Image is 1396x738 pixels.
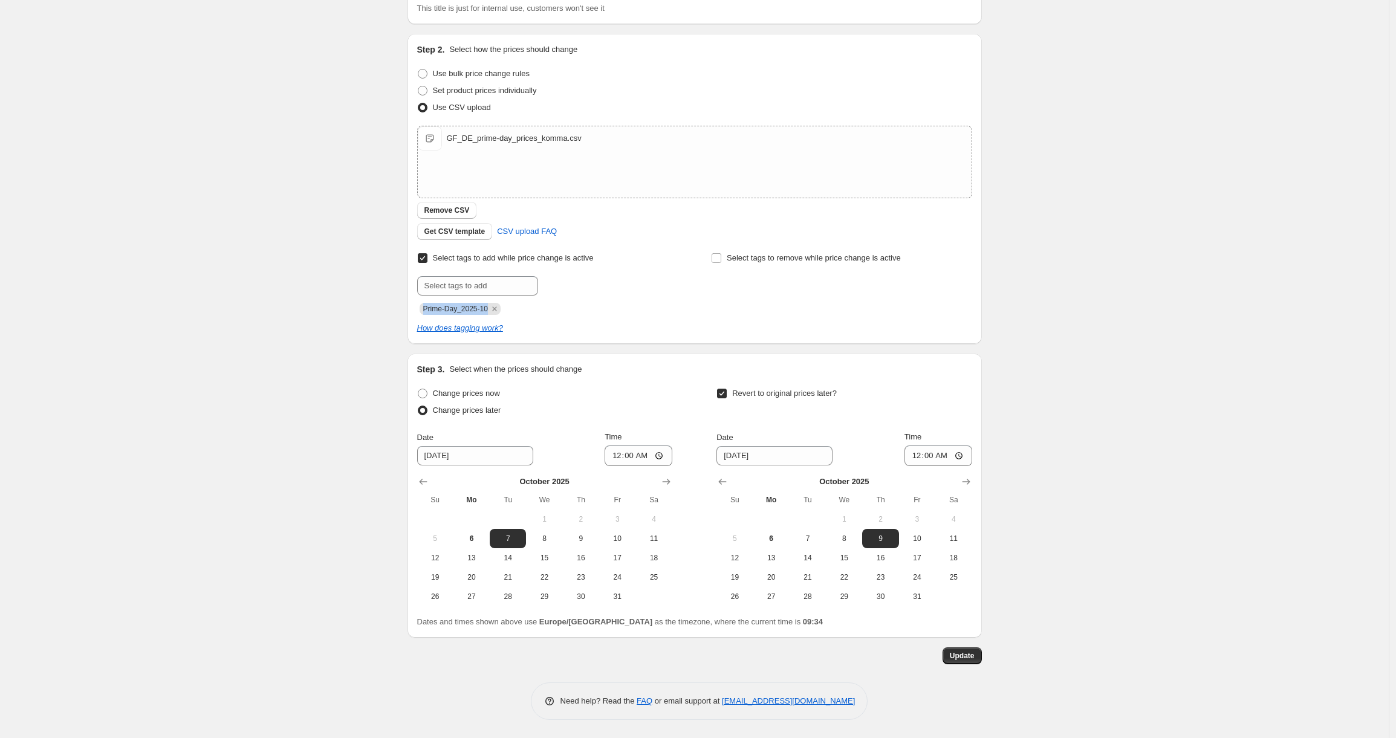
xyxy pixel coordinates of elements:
span: Th [568,495,594,505]
span: 19 [721,572,748,582]
span: 14 [495,553,521,563]
button: Saturday October 4 2025 [635,510,672,529]
span: 22 [531,572,557,582]
a: CSV upload FAQ [490,222,564,241]
button: Tuesday October 7 2025 [490,529,526,548]
button: Saturday October 18 2025 [935,548,972,568]
button: Thursday October 16 2025 [862,548,898,568]
span: Change prices later [433,406,501,415]
span: 16 [568,553,594,563]
span: Tu [794,495,821,505]
span: 20 [758,572,785,582]
button: Friday October 17 2025 [599,548,635,568]
a: How does tagging work? [417,323,503,332]
span: Mo [758,495,785,505]
span: Prime-Day_2025-10 [423,305,488,313]
button: Wednesday October 29 2025 [526,587,562,606]
button: Thursday October 23 2025 [862,568,898,587]
span: 13 [458,553,485,563]
button: Wednesday October 8 2025 [826,529,862,548]
th: Thursday [862,490,898,510]
span: Select tags to add while price change is active [433,253,594,262]
span: 2 [568,514,594,524]
span: We [531,495,557,505]
th: Wednesday [826,490,862,510]
button: Monday October 13 2025 [453,548,490,568]
span: 12 [422,553,449,563]
span: 15 [831,553,857,563]
span: 5 [422,534,449,543]
span: 30 [568,592,594,601]
button: Sunday October 5 2025 [417,529,453,548]
button: Thursday October 30 2025 [862,587,898,606]
span: 11 [940,534,967,543]
button: Saturday October 25 2025 [635,568,672,587]
span: Th [867,495,894,505]
input: 10/6/2025 [716,446,833,465]
button: Tuesday October 14 2025 [790,548,826,568]
span: 31 [904,592,930,601]
a: FAQ [637,696,652,705]
button: Friday October 24 2025 [899,568,935,587]
b: 09:34 [803,617,823,626]
span: Change prices now [433,389,500,398]
span: Remove CSV [424,206,470,215]
p: Select when the prices should change [449,363,582,375]
button: Saturday October 4 2025 [935,510,972,529]
button: Monday October 13 2025 [753,548,790,568]
button: Today Monday October 6 2025 [753,529,790,548]
span: 15 [531,553,557,563]
span: 16 [867,553,894,563]
button: Wednesday October 15 2025 [526,548,562,568]
span: 13 [758,553,785,563]
button: Wednesday October 15 2025 [826,548,862,568]
span: Use CSV upload [433,103,491,112]
button: Saturday October 25 2025 [935,568,972,587]
button: Tuesday October 28 2025 [490,587,526,606]
th: Wednesday [526,490,562,510]
span: Sa [640,495,667,505]
span: 4 [940,514,967,524]
th: Thursday [563,490,599,510]
span: 27 [758,592,785,601]
span: 3 [604,514,631,524]
span: 1 [531,514,557,524]
span: 28 [794,592,821,601]
span: Tu [495,495,521,505]
span: 8 [531,534,557,543]
span: Set product prices individually [433,86,537,95]
span: 18 [640,553,667,563]
th: Monday [453,490,490,510]
button: Sunday October 26 2025 [417,587,453,606]
span: Select tags to remove while price change is active [727,253,901,262]
button: Today Monday October 6 2025 [453,529,490,548]
button: Sunday October 5 2025 [716,529,753,548]
span: Date [417,433,433,442]
span: Fr [604,495,631,505]
button: Saturday October 11 2025 [935,529,972,548]
button: Friday October 31 2025 [599,587,635,606]
h2: Step 3. [417,363,445,375]
button: Show next month, November 2025 [958,473,975,490]
span: Update [950,651,975,661]
span: 9 [568,534,594,543]
span: Use bulk price change rules [433,69,530,78]
span: 29 [531,592,557,601]
th: Tuesday [790,490,826,510]
button: Thursday October 16 2025 [563,548,599,568]
span: 18 [940,553,967,563]
span: Dates and times shown above use as the timezone, where the current time is [417,617,823,626]
h2: Step 2. [417,44,445,56]
button: Monday October 20 2025 [453,568,490,587]
span: 24 [604,572,631,582]
button: Show previous month, September 2025 [714,473,731,490]
button: Friday October 10 2025 [899,529,935,548]
span: Fr [904,495,930,505]
span: 9 [867,534,894,543]
span: Revert to original prices later? [732,389,837,398]
button: Friday October 3 2025 [599,510,635,529]
span: 22 [831,572,857,582]
button: Wednesday October 1 2025 [526,510,562,529]
button: Saturday October 11 2025 [635,529,672,548]
button: Friday October 10 2025 [599,529,635,548]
